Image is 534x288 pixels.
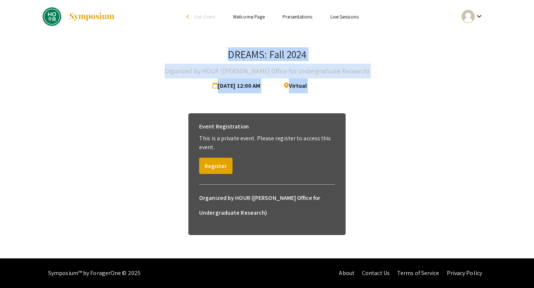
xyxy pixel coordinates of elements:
a: Contact Us [362,269,390,277]
h6: Event Registration [199,119,249,134]
mat-icon: Expand account dropdown [475,12,484,21]
img: DREAMS: Fall 2024 [43,7,61,26]
button: Register [199,158,233,174]
p: This is a private event. Please register to access this event. [199,134,335,152]
div: Symposium™ by ForagerOne © 2025 [48,258,141,288]
span: [DATE] 12:00 AM [212,78,264,93]
img: Symposium by ForagerOne [69,12,115,21]
div: arrow_back_ios [187,14,191,19]
a: About [339,269,355,277]
h3: DREAMS: Fall 2024 [228,48,307,61]
button: Expand account dropdown [454,8,491,25]
a: Privacy Policy [447,269,482,277]
span: Virtual [278,78,307,93]
span: Exit Event [195,13,215,20]
a: Terms of Service [397,269,439,277]
a: Presentations [283,13,312,20]
a: DREAMS: Fall 2024 [43,7,115,26]
a: Live Sessions [330,13,359,20]
a: Welcome Page [233,13,265,20]
h4: Organized by HOUR ([PERSON_NAME] Office for Undergraduate Research) [165,64,370,78]
h6: Organized by HOUR ([PERSON_NAME] Office for Undergraduate Research) [199,191,335,220]
iframe: Chat [6,255,32,282]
